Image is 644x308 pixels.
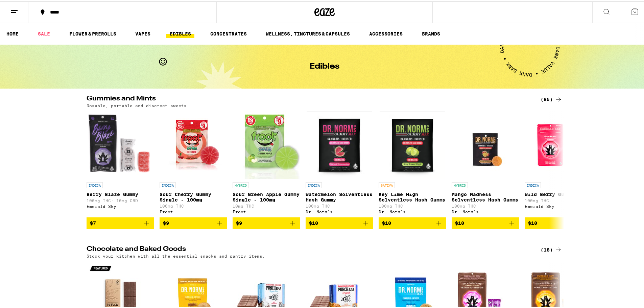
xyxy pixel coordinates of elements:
[306,208,373,213] div: Dr. Norm's
[233,203,300,207] p: 10mg THC
[87,216,154,228] button: Add to bag
[233,110,300,177] img: Froot - Sour Green Apple Gummy Single - 100mg
[236,219,242,224] span: $9
[207,28,250,37] a: CONCENTRATES
[233,216,300,228] button: Add to bag
[382,219,391,224] span: $10
[379,190,446,201] p: Key Lime High Solventless Hash Gummy
[452,208,519,213] div: Dr. Norm's
[525,203,592,207] div: Emerald Sky
[379,216,446,228] button: Add to bag
[452,190,519,201] p: Mango Madness Solventless Hash Gummy
[163,219,169,224] span: $9
[160,216,227,228] button: Add to bag
[160,208,227,213] div: Froot
[87,190,154,196] p: Berry Blaze Gummy
[87,94,529,102] h2: Gummies and Mints
[525,110,592,177] img: Emerald Sky - Wild Berry Gummies
[379,110,446,216] a: Open page for Key Lime High Solventless Hash Gummy from Dr. Norm's
[525,197,592,202] p: 100mg THC
[452,110,519,216] a: Open page for Mango Madness Solventless Hash Gummy from Dr. Norm's
[160,203,227,207] p: 100mg THC
[455,219,464,224] span: $10
[233,181,249,187] p: HYBRID
[541,94,563,102] a: (85)
[4,5,49,10] span: Hi. Need any help?
[525,216,592,228] button: Add to bag
[233,190,300,201] p: Sour Green Apple Gummy Single - 100mg
[306,190,373,201] p: Watermelon Solventless Hash Gummy
[87,197,154,202] p: 100mg THC: 10mg CBD
[379,203,446,207] p: 100mg THC
[306,216,373,228] button: Add to bag
[160,190,227,201] p: Sour Cherry Gummy Single - 100mg
[452,110,519,177] img: Dr. Norm's - Mango Madness Solventless Hash Gummy
[307,110,372,177] img: Dr. Norm's - Watermelon Solventless Hash Gummy
[452,216,519,228] button: Add to bag
[160,110,227,216] a: Open page for Sour Cherry Gummy Single - 100mg from Froot
[160,110,227,177] img: Froot - Sour Cherry Gummy Single - 100mg
[66,28,120,37] a: FLOWER & PREROLLS
[34,28,53,37] a: SALE
[379,181,395,187] p: SATIVA
[87,110,154,177] img: Emerald Sky - Berry Blaze Gummy
[452,203,519,207] p: 100mg THC
[262,28,353,37] a: WELLNESS, TINCTURES & CAPSULES
[87,181,103,187] p: INDICA
[87,203,154,207] div: Emerald Sky
[310,61,339,69] h1: Edibles
[87,253,265,257] p: Stock your kitchen with all the essential snacks and pantry items.
[90,219,96,224] span: $7
[87,244,529,253] h2: Chocolate and Baked Goods
[160,181,176,187] p: INDICA
[528,219,537,224] span: $10
[306,110,373,216] a: Open page for Watermelon Solventless Hash Gummy from Dr. Norm's
[166,28,194,37] a: EDIBLES
[380,110,445,177] img: Dr. Norm's - Key Lime High Solventless Hash Gummy
[306,203,373,207] p: 100mg THC
[87,110,154,216] a: Open page for Berry Blaze Gummy from Emerald Sky
[87,102,189,106] p: Dosable, portable and discreet sweets.
[366,28,406,37] a: ACCESSORIES
[452,181,468,187] p: HYBRID
[541,244,563,253] a: (18)
[306,181,322,187] p: INDICA
[525,190,592,196] p: Wild Berry Gummies
[309,219,318,224] span: $10
[132,28,154,37] a: VAPES
[379,208,446,213] div: Dr. Norm's
[233,208,300,213] div: Froot
[419,28,444,37] a: BRANDS
[3,28,22,37] a: HOME
[525,110,592,216] a: Open page for Wild Berry Gummies from Emerald Sky
[525,181,541,187] p: INDICA
[233,110,300,216] a: Open page for Sour Green Apple Gummy Single - 100mg from Froot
